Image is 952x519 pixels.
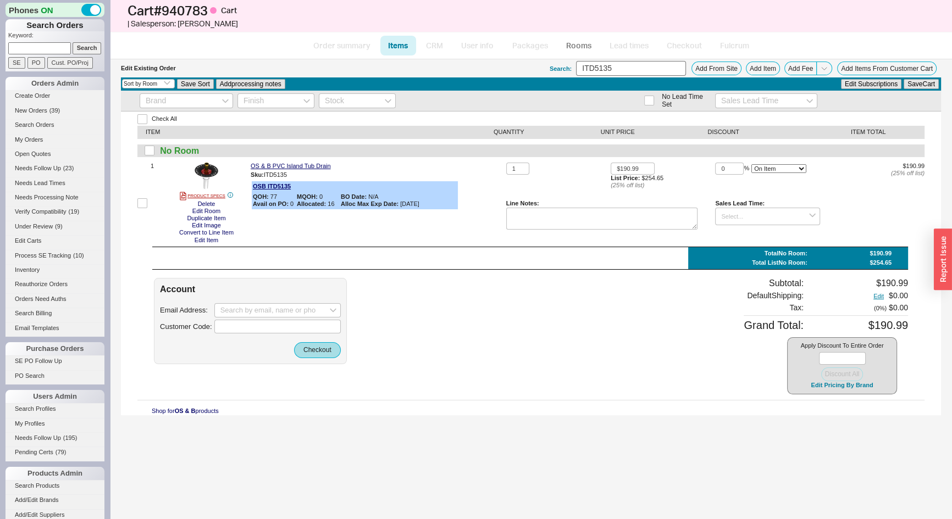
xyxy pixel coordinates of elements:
[73,252,84,259] span: ( 10 )
[297,193,341,200] span: 0
[253,193,269,200] b: QOH:
[15,107,47,114] span: New Orders
[191,237,222,244] button: Edit Item
[341,193,407,200] span: N/A
[56,449,67,455] span: ( 79 )
[504,36,556,55] a: Packages
[5,90,104,102] a: Create Order
[237,93,314,108] input: Finish
[160,322,212,331] div: Customer Code:
[251,163,331,170] a: OS & B PVC Island Tub Drain
[294,342,341,358] button: Checkout
[15,208,67,215] span: Verify Compatibility
[5,3,104,17] div: Phones
[826,278,908,288] div: $190.99
[5,235,104,247] a: Edit Carts
[788,65,813,72] span: Add Fee
[341,193,367,200] b: BO Date:
[644,96,654,105] input: No Lead Time Set
[251,171,264,177] span: Sku:
[5,403,104,415] a: Search Profiles
[216,79,285,89] button: Addprocessing notes
[5,278,104,290] a: Reauthorize Orders
[27,57,45,69] input: PO
[691,62,741,75] button: Add From Site
[5,177,104,189] a: Needs Lead Times
[576,61,686,76] input: Enter Search Value
[712,36,757,55] a: Fulcrum
[189,208,224,215] button: Edit Room
[874,305,887,311] span: ( 0 %)
[177,79,214,89] button: Save Sort
[5,355,104,367] a: SE PO Follow Up
[904,79,939,89] button: SaveCart
[744,278,804,288] div: Subtotal:
[297,193,318,200] b: MQOH:
[184,215,229,222] button: Duplicate Item
[5,250,104,261] a: Process SE Tracking(10)
[49,107,60,114] span: ( 39 )
[73,42,102,54] input: Search
[826,319,908,332] div: $190.99
[870,250,892,257] div: $190.99
[140,93,233,108] input: Brand
[5,134,104,146] a: My Orders
[506,163,529,175] input: Qty
[5,264,104,276] a: Inventory
[707,129,815,136] div: DISCOUNT
[15,165,61,171] span: Needs Follow Up
[121,65,176,72] div: Edit Existing Order
[601,129,708,136] div: UNIT PRICE
[784,62,817,75] button: Add Fee
[5,293,104,305] a: Orders Need Auths
[5,308,104,319] a: Search Billing
[558,36,599,55] a: Rooms
[160,306,212,315] div: Email Address:
[55,223,62,230] span: ( 9 )
[180,192,225,200] a: PRODUCT SPECS
[820,170,925,177] div: ( 25 % off list)
[47,57,93,69] input: Cust. PO/Proj
[222,99,229,103] svg: open menu
[821,367,864,381] button: Discount All
[128,18,488,29] div: | Salesperson: [PERSON_NAME]
[15,223,53,230] span: Under Review
[15,449,53,455] span: Pending Certs
[305,36,378,55] a: Order summary
[453,36,502,55] a: User info
[5,148,104,160] a: Open Quotes
[63,434,78,441] span: ( 195 )
[176,229,237,236] button: Convert to Line Item
[5,206,104,217] a: Verify Compatibility(19)
[659,36,710,55] a: Checkout
[744,303,804,312] div: Tax :
[825,370,860,378] span: Discount All
[662,93,709,109] span: No Lead Time Set
[253,183,291,189] a: OSB ITD5135
[744,165,749,172] span: %
[903,163,925,169] span: $190.99
[5,19,104,31] h1: Search Orders
[5,370,104,382] a: PO Search
[841,79,901,89] button: Edit Subscriptions
[5,163,104,174] a: Needs Follow Up(23)
[63,165,74,171] span: ( 23 )
[303,99,310,103] svg: open menu
[5,119,104,131] a: Search Orders
[807,381,876,389] button: Edit Pricing By Brand
[341,200,398,207] b: Alloc Max Exp Date:
[5,390,104,403] div: Users Admin
[550,65,572,72] div: Search:
[418,36,451,55] a: CRM
[8,57,25,69] input: SE
[870,259,892,266] div: $254.65
[330,308,336,312] svg: open menu
[837,62,937,75] button: Add Items From Customer Cart
[5,322,104,334] a: Email Templates
[189,222,224,229] button: Edit Image
[5,447,104,458] a: Pending Certs(79)
[744,291,804,300] div: Default Shipping:
[5,418,104,429] a: My Profiles
[5,480,104,492] a: Search Products
[826,291,908,300] div: $0.00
